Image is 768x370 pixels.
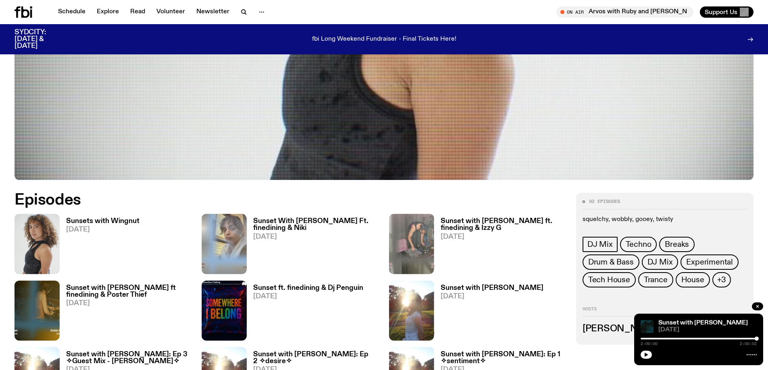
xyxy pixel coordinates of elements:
button: On AirArvos with Ruby and [PERSON_NAME] [556,6,693,18]
a: Sunset with [PERSON_NAME] [658,320,748,326]
a: DJ Mix [642,254,679,270]
a: Sunset with [PERSON_NAME] ft. finedining & Izzy G[DATE] [434,218,566,274]
a: Techno [620,237,657,252]
h3: Sunset with [PERSON_NAME] ft. finedining & Izzy G [441,218,566,232]
span: Trance [644,275,668,284]
a: Sunsets with Wingnut[DATE] [60,218,139,274]
a: Sunset with [PERSON_NAME][DATE] [434,285,543,341]
h3: Sunset with [PERSON_NAME]: Ep 1 ✧sentiment✧ [441,351,566,365]
span: [DATE] [658,327,757,333]
span: [DATE] [66,226,139,233]
h3: Sunsets with Wingnut [66,218,139,225]
span: DJ Mix [587,240,613,249]
span: Drum & Bass [588,258,634,267]
p: squelchy, wobbly, gooey, twisty [583,216,747,223]
span: [DATE] [253,234,379,240]
button: +3 [712,272,731,287]
a: House [676,272,710,287]
h3: Sunset with [PERSON_NAME]: Ep 3 ✧Guest Mix - [PERSON_NAME]✧ [66,351,192,365]
h3: Sunset with [PERSON_NAME] ft finedining & Poster Thief [66,285,192,298]
p: fbi Long Weekend Fundraiser - Final Tickets Here! [312,36,456,43]
h3: SYDCITY: [DATE] & [DATE] [15,29,66,50]
h3: Sunset with [PERSON_NAME]: Ep 2 ✧desire✧ [253,351,379,365]
a: Tech House [583,272,636,287]
h3: Sunset with [PERSON_NAME] [441,285,543,291]
span: [DATE] [66,300,192,307]
a: Trance [638,272,673,287]
a: Breaks [659,237,695,252]
a: Volunteer [152,6,190,18]
a: Schedule [53,6,90,18]
span: +3 [717,275,726,284]
img: Tangela looks past her left shoulder into the camera with an inquisitive look. She is wearing a s... [15,214,60,274]
button: Support Us [700,6,753,18]
span: House [681,275,704,284]
span: 2:00:00 [641,342,658,346]
h2: Hosts [583,307,747,316]
span: Techno [626,240,651,249]
span: Support Us [705,8,737,16]
span: DJ Mix [647,258,673,267]
a: Sunset With [PERSON_NAME] Ft. finedining & Niki[DATE] [247,218,379,274]
h3: Sunset ft. finedining & Dj Penguin [253,285,363,291]
a: Sunset ft. finedining & Dj Penguin[DATE] [247,285,363,341]
span: Experimental [686,258,733,267]
span: [DATE] [441,234,566,240]
a: Drum & Bass [583,254,639,270]
span: 2:00:02 [740,342,757,346]
span: [DATE] [441,293,543,300]
h3: Sunset With [PERSON_NAME] Ft. finedining & Niki [253,218,379,232]
span: Tech House [588,275,630,284]
span: [DATE] [253,293,363,300]
a: Experimental [681,254,739,270]
h2: Episodes [15,193,504,207]
a: Read [125,6,150,18]
a: Explore [92,6,124,18]
a: Sunset with [PERSON_NAME] ft finedining & Poster Thief[DATE] [60,285,192,341]
a: DJ Mix [583,237,618,252]
h3: [PERSON_NAME] [583,325,747,333]
span: 92 episodes [589,199,620,204]
span: Breaks [665,240,689,249]
a: Newsletter [191,6,234,18]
